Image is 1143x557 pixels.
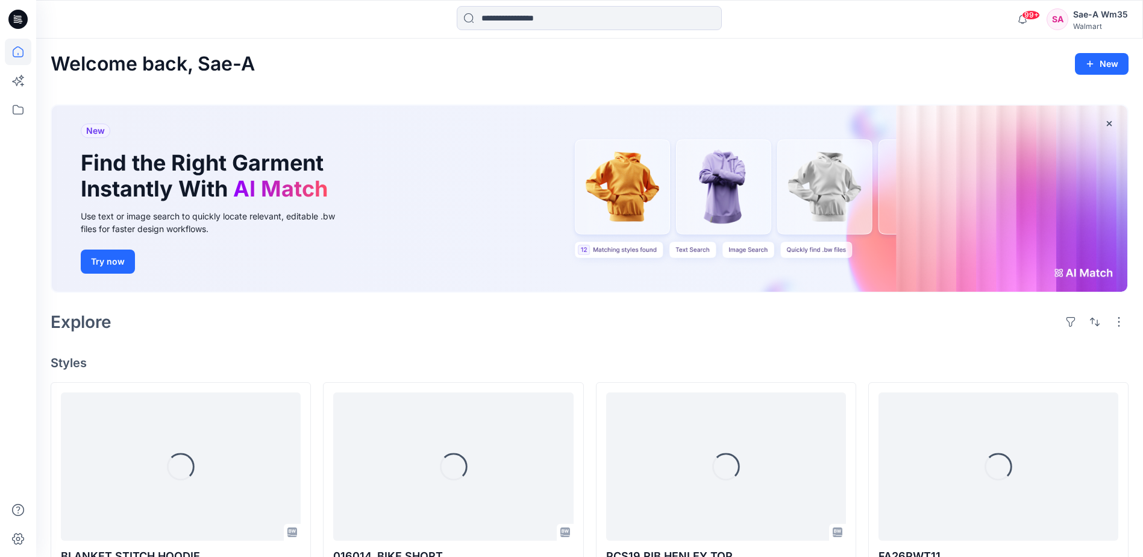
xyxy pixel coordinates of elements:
div: Use text or image search to quickly locate relevant, editable .bw files for faster design workflows. [81,210,352,235]
div: SA [1047,8,1068,30]
h2: Welcome back, Sae-A [51,53,255,75]
span: New [86,124,105,138]
div: Walmart [1073,22,1128,31]
h2: Explore [51,312,111,332]
button: New [1075,53,1129,75]
h1: Find the Right Garment Instantly With [81,150,334,202]
div: Sae-A Wm35 [1073,7,1128,22]
span: 99+ [1022,10,1040,20]
button: Try now [81,250,135,274]
span: AI Match [233,175,328,202]
h4: Styles [51,356,1129,370]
